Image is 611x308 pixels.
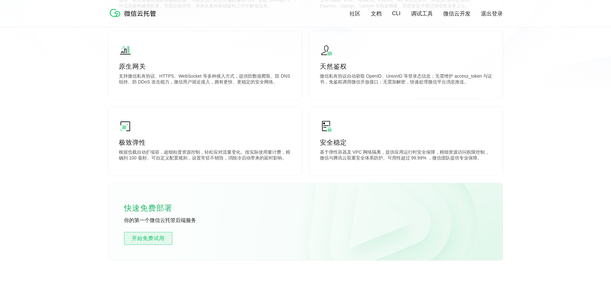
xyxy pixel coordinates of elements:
[119,62,291,71] p: 原生网关
[119,149,291,162] p: 根据负载自动扩缩容，超细粒度资源控制，轻松应对流量变化。按实际使用量计费，精确到 100 毫秒。可自定义配置规则，设置常驻不销毁，消除冷启动带来的延时影响。
[392,10,400,17] a: CLI
[124,217,221,224] p: 你的第一个微信云托管后端服务
[320,62,492,71] p: 天然鉴权
[119,138,291,147] p: 极致弹性
[320,149,492,162] p: 基于弹性容器及 VPC 网络隔离，提供应用运行时安全保障，精细资源访问权限控制，微信与腾讯云双重安全体系防护。可用性超过 99.99% ，微信团队提供专业保障。
[371,10,382,17] a: 文档
[349,10,360,17] a: 社区
[124,235,172,242] span: 开始免费试用
[119,73,291,86] p: 支持微信私有协议、HTTPS、WebSocket 等多种接入方式，提供防数据爬取、防 DNS 劫持、防 DDoS 攻击能力，微信用户就近接入，拥有更快、更稳定的安全网络。
[443,10,471,17] a: 微信云开发
[320,73,492,86] p: 微信私有协议自动获取 OpenID、UnionID 等登录态信息；无需维护 access_token 与证书，免鉴权调用微信开放接口；无需加解密，快速处理微信平台消息推送。
[320,138,492,147] p: 安全稳定
[109,6,160,19] img: 微信云托管
[481,10,503,17] a: 退出登录
[124,202,188,215] p: 快速免费部署
[109,15,160,20] a: 微信云托管
[411,10,433,17] a: 调试工具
